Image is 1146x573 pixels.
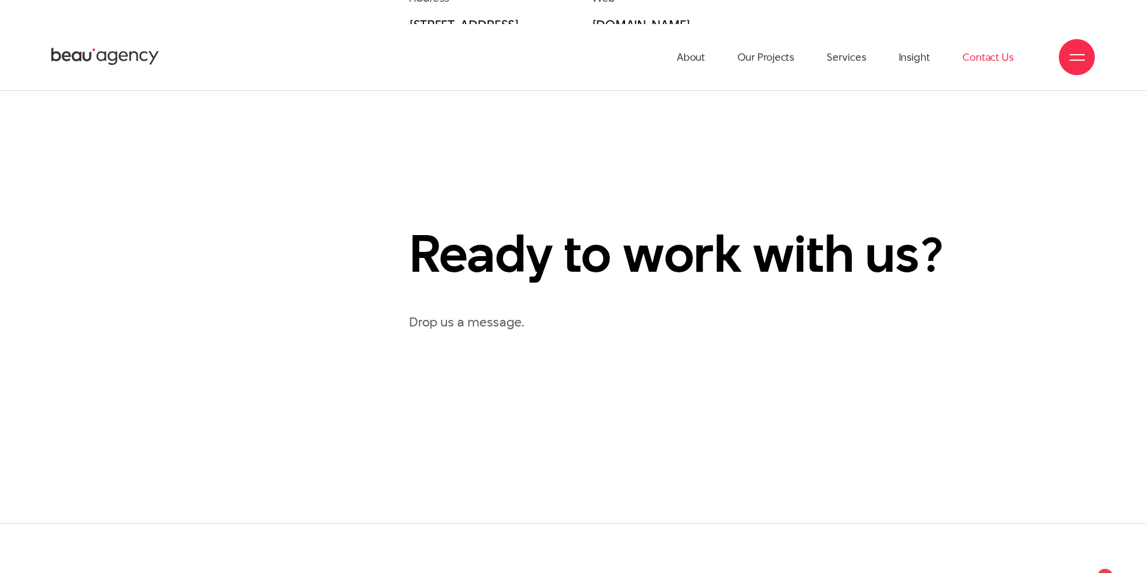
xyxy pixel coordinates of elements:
a: Our Projects [738,24,794,90]
h2: Ready to work with us? [409,226,992,280]
a: Contact Us [963,24,1014,90]
a: About [677,24,706,90]
a: Insight [899,24,930,90]
a: [DOMAIN_NAME] [592,16,691,34]
a: Services [827,24,866,90]
p: Drop us a message. [409,311,1095,332]
a: [STREET_ADDRESS][PERSON_NAME][PERSON_NAME] [409,16,519,70]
